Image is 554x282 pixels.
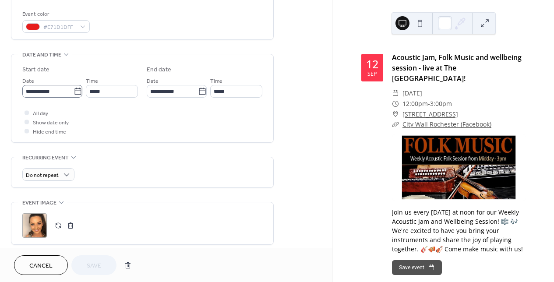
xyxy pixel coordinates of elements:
[22,153,69,162] span: Recurring event
[392,119,399,130] div: ​
[22,213,47,238] div: ;
[22,198,56,208] span: Event image
[366,59,378,70] div: 12
[402,109,458,120] a: [STREET_ADDRESS]
[22,10,88,19] div: Event color
[392,208,526,254] div: Join us every [DATE] at noon for our Weekly Acoustic Jam and Wellbeing Session! 🎼 🎶 We're excited...
[367,71,377,77] div: Sep
[33,127,66,137] span: Hide end time
[14,255,68,275] button: Cancel
[86,77,98,86] span: Time
[22,65,49,74] div: Start date
[392,99,399,109] div: ​
[402,88,422,99] span: [DATE]
[430,99,452,109] span: 3:00pm
[22,77,34,86] span: Date
[147,77,159,86] span: Date
[392,53,522,83] a: Acoustic Jam, Folk Music and wellbeing session - live at The [GEOGRAPHIC_DATA]!
[26,170,59,180] span: Do not repeat
[402,120,491,128] a: City Wall Rochester (Facebook)
[29,261,53,271] span: Cancel
[43,23,76,32] span: #E71D1DFF
[210,77,222,86] span: Time
[22,50,61,60] span: Date and time
[402,99,428,109] span: 12:00pm
[33,118,69,127] span: Show date only
[428,99,430,109] span: -
[147,65,171,74] div: End date
[392,88,399,99] div: ​
[392,109,399,120] div: ​
[392,260,442,275] button: Save event
[33,109,48,118] span: All day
